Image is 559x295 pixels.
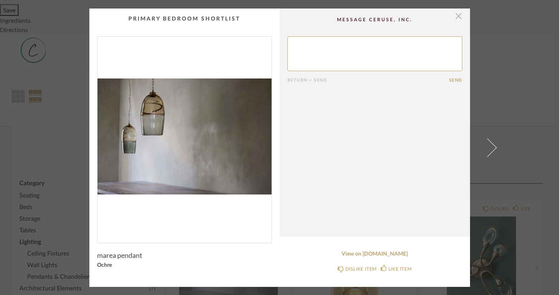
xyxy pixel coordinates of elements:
button: Close [451,9,467,24]
div: Ochre [97,263,272,269]
a: View on [DOMAIN_NAME] [287,251,462,257]
span: marea pendant [97,251,142,259]
div: DISLIKE ITEM [345,265,377,273]
div: 0 [97,37,272,237]
div: Return = Send [287,78,449,83]
img: 62010bd2-ac76-4bf0-a910-1e7320ab1fa8_1000x1000.jpg [97,37,272,237]
div: LIKE ITEM [388,265,412,273]
button: Send [449,78,462,83]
